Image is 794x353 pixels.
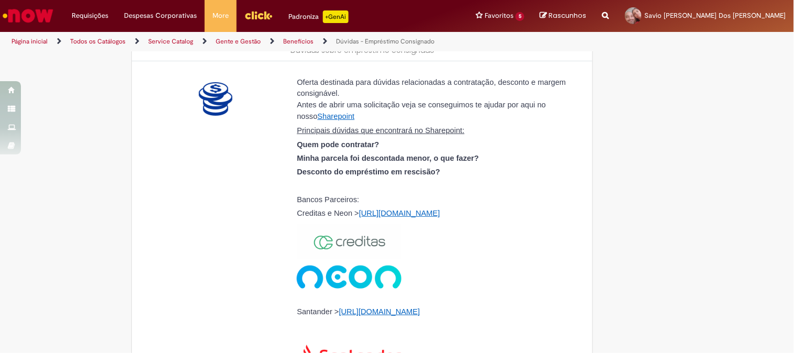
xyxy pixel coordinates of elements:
[336,37,434,46] a: Dúvidas - Empréstimo Consignado
[540,11,587,21] a: Rascunhos
[297,101,546,121] span: Antes de abrir uma solicitação veja se conseguimos te ajudar por aqui no nosso
[283,37,314,46] a: Benefícios
[216,37,261,46] a: Gente e Gestão
[244,7,273,23] img: click_logo_yellow_360x200.png
[1,5,55,26] img: ServiceNow
[288,10,349,23] div: Padroniza
[318,112,355,120] span: Sharepoint
[148,37,193,46] a: Service Catalog
[213,10,229,21] span: More
[8,32,521,51] ul: Trilhas de página
[485,10,513,21] span: Favoritos
[297,209,574,218] p: Creditas e Neon >
[297,78,566,97] span: Oferta destinada para dúvidas relacionadas a contratação, desconto e margem consignável.
[199,82,232,116] img: Dúvidas - Empréstimo Consignado
[549,10,587,20] span: Rascunhos
[297,126,464,135] span: Principais dúvidas que encontrará no Sharepoint:
[323,10,349,23] p: +GenAi
[297,140,379,149] strong: Quem pode contratar?
[645,11,786,20] span: Savio [PERSON_NAME] Dos [PERSON_NAME]
[72,10,108,21] span: Requisições
[124,10,197,21] span: Despesas Corporativas
[297,154,479,162] strong: Minha parcela foi descontada menor, o que fazer?
[70,37,126,46] a: Todos os Catálogos
[297,168,440,176] strong: Desconto do empréstimo em rescisão?
[12,37,48,46] a: Página inicial
[339,307,420,316] a: [URL][DOMAIN_NAME]
[318,112,355,120] a: Sharepoint
[297,196,574,204] p: Bancos Parceiros:
[359,209,440,217] a: [URL][DOMAIN_NAME]
[516,12,524,21] span: 5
